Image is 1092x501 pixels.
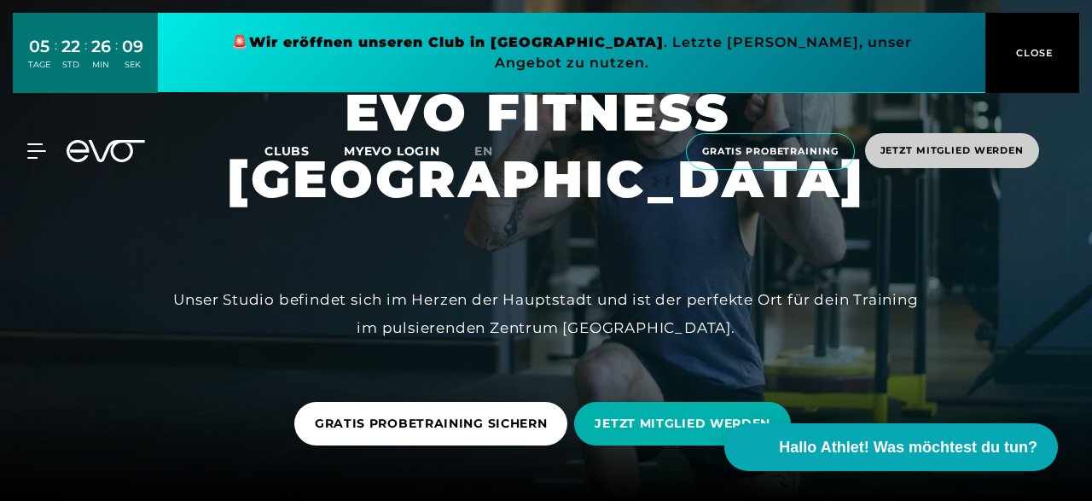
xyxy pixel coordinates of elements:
div: 22 [61,34,80,59]
span: CLOSE [1012,45,1054,61]
a: Gratis Probetraining [681,133,860,170]
div: 26 [91,34,111,59]
div: TAGE [28,59,50,71]
div: MIN [91,59,111,71]
span: en [474,143,493,159]
a: MYEVO LOGIN [344,143,440,159]
span: Jetzt Mitglied werden [880,143,1024,158]
a: JETZT MITGLIED WERDEN [574,389,798,458]
div: SEK [122,59,143,71]
div: : [84,36,87,81]
div: Unser Studio befindet sich im Herzen der Hauptstadt und ist der perfekte Ort für dein Training im... [162,286,930,341]
a: Jetzt Mitglied werden [860,133,1044,170]
div: STD [61,59,80,71]
div: 09 [122,34,143,59]
span: Clubs [264,143,310,159]
a: GRATIS PROBETRAINING SICHERN [294,389,575,458]
a: Clubs [264,143,344,159]
span: Gratis Probetraining [702,144,839,159]
div: 05 [28,34,50,59]
span: GRATIS PROBETRAINING SICHERN [315,415,548,433]
span: JETZT MITGLIED WERDEN [595,415,770,433]
a: en [474,142,514,161]
span: Hallo Athlet! Was möchtest du tun? [779,436,1037,459]
div: : [115,36,118,81]
button: CLOSE [985,13,1079,93]
button: Hallo Athlet! Was möchtest du tun? [724,423,1058,471]
div: : [55,36,57,81]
